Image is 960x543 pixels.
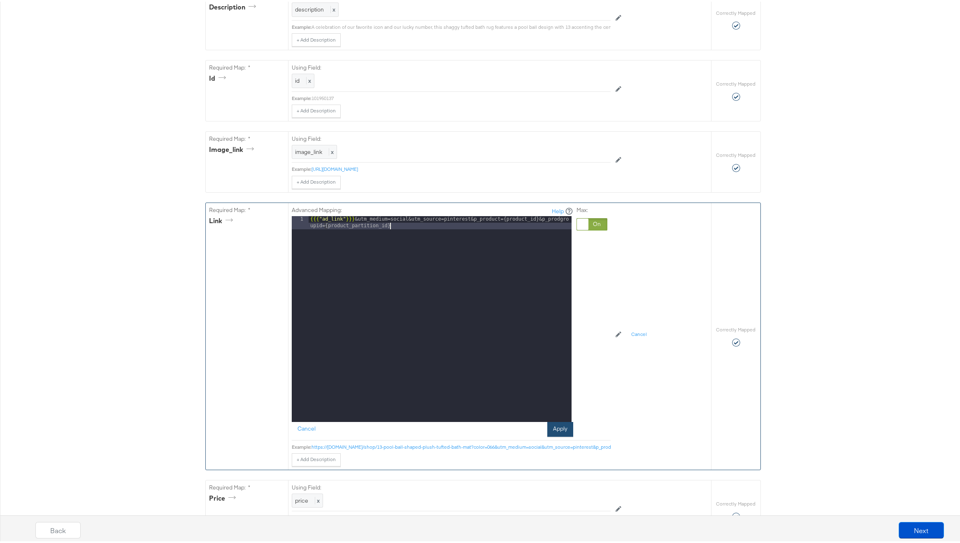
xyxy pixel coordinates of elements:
[292,442,311,449] div: Example:
[716,150,756,157] label: Correctly Mapped
[292,452,341,465] button: + Add Description
[626,326,652,340] button: Cancel
[292,103,341,116] button: + Add Description
[209,214,236,224] div: link
[716,499,756,506] label: Correctly Mapped
[292,164,311,171] div: Example:
[716,79,756,86] label: Correctly Mapped
[295,4,324,12] span: description
[311,442,731,448] a: https://[DOMAIN_NAME]/shop/13-pool-ball-shaped-plush-tufted-bath-mat?color=066&utm_medium=social&...
[330,4,335,12] span: x
[292,214,309,228] div: 1
[306,75,311,83] span: x
[716,8,756,15] label: Correctly Mapped
[899,520,944,537] button: Next
[329,147,334,154] span: x
[292,22,311,29] div: Example:
[576,205,607,212] label: Max:
[292,32,341,45] button: + Add Description
[295,75,300,83] span: id
[292,133,611,141] label: Using Field:
[295,495,308,503] span: price
[292,482,611,490] label: Using Field:
[311,93,611,100] div: 101950137
[209,492,239,501] div: price
[292,93,311,100] div: Example:
[209,72,229,82] div: id
[35,520,81,537] button: Back
[311,164,358,170] a: [URL][DOMAIN_NAME]
[295,147,322,154] span: image_link
[292,205,342,212] label: Advanced Mapping:
[209,1,259,10] div: description
[292,174,341,187] button: + Add Description
[209,482,285,490] label: Required Map: *
[552,206,564,214] a: Help
[716,325,756,331] label: Correctly Mapped
[292,62,611,70] label: Using Field:
[315,495,320,503] span: x
[209,133,285,141] label: Required Map: *
[209,205,285,212] label: Required Map: *
[209,143,257,153] div: image_link
[209,62,285,70] label: Required Map: *
[547,420,573,435] button: Apply
[292,420,321,435] button: Cancel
